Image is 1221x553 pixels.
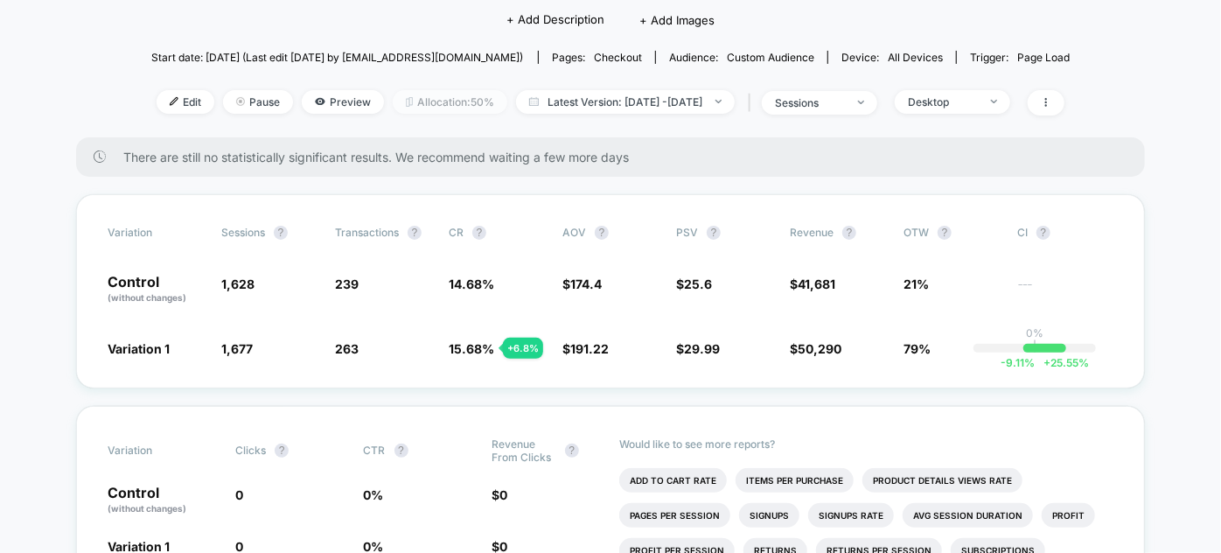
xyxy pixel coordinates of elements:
div: Trigger: [970,51,1070,64]
div: + 6.8 % [503,338,543,359]
span: PSV [676,226,698,239]
span: Revenue [790,226,834,239]
span: 0 % [364,487,384,502]
li: Pages Per Session [619,503,730,528]
span: 263 [335,341,359,356]
span: $ [676,276,712,291]
span: $ [562,341,609,356]
span: $ [492,487,507,502]
li: Signups [739,503,799,528]
button: ? [408,226,422,240]
span: 79% [904,341,931,356]
span: --- [1017,279,1113,304]
p: Would like to see more reports? [619,437,1113,451]
span: Custom Audience [727,51,814,64]
span: 239 [335,276,359,291]
span: 25.55 % [1035,356,1089,369]
span: $ [790,341,841,356]
span: 14.68 % [449,276,494,291]
span: all devices [888,51,943,64]
span: Latest Version: [DATE] - [DATE] [516,90,735,114]
div: Desktop [908,95,978,108]
span: 29.99 [684,341,720,356]
p: Control [108,275,204,304]
span: Pause [223,90,293,114]
img: edit [170,97,178,106]
span: 41,681 [798,276,835,291]
span: + Add Description [506,11,604,29]
span: + Add Images [639,13,715,27]
span: Edit [157,90,214,114]
span: $ [790,276,835,291]
li: Profit [1042,503,1095,528]
span: Clicks [235,444,266,457]
span: Page Load [1017,51,1070,64]
span: 21% [904,276,929,291]
button: ? [707,226,721,240]
span: Device: [827,51,956,64]
p: Control [108,486,218,515]
span: 0 [235,487,243,502]
span: $ [676,341,720,356]
span: 25.6 [684,276,712,291]
img: end [858,101,864,104]
button: ? [842,226,856,240]
li: Product Details Views Rate [862,468,1022,493]
img: calendar [529,97,539,106]
span: Variation [108,437,204,464]
button: ? [565,444,579,458]
li: Items Per Purchase [736,468,854,493]
button: ? [595,226,609,240]
span: Preview [302,90,384,114]
span: + [1043,356,1050,369]
span: Start date: [DATE] (Last edit [DATE] by [EMAIL_ADDRESS][DOMAIN_NAME]) [151,51,523,64]
span: 1,628 [221,276,255,291]
span: 174.4 [570,276,602,291]
span: -9.11 % [1001,356,1035,369]
span: CI [1017,226,1113,240]
li: Avg Session Duration [903,503,1033,528]
div: Pages: [552,51,642,64]
button: ? [472,226,486,240]
p: | [1033,339,1036,353]
button: ? [275,444,289,458]
img: end [991,100,997,103]
span: CR [449,226,464,239]
span: Revenue From Clicks [492,437,556,464]
button: ? [938,226,952,240]
li: Add To Cart Rate [619,468,727,493]
span: CTR [364,444,386,457]
span: There are still no statistically significant results. We recommend waiting a few more days [123,150,1110,164]
div: Audience: [669,51,814,64]
span: | [743,90,762,115]
span: AOV [562,226,586,239]
div: sessions [775,96,845,109]
img: end [236,97,245,106]
span: Variation [108,226,204,240]
span: $ [562,276,602,291]
span: 0 [499,487,507,502]
button: ? [394,444,408,458]
span: 50,290 [798,341,841,356]
li: Signups Rate [808,503,894,528]
span: 191.22 [570,341,609,356]
span: Allocation: 50% [393,90,507,114]
span: OTW [904,226,1000,240]
span: (without changes) [108,292,186,303]
span: 15.68 % [449,341,494,356]
img: rebalance [406,97,413,107]
span: (without changes) [108,503,186,514]
p: 0% [1026,326,1043,339]
span: checkout [594,51,642,64]
span: Transactions [335,226,399,239]
span: Sessions [221,226,265,239]
span: 1,677 [221,341,253,356]
button: ? [1036,226,1050,240]
img: end [715,100,722,103]
span: Variation 1 [108,341,170,356]
button: ? [274,226,288,240]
